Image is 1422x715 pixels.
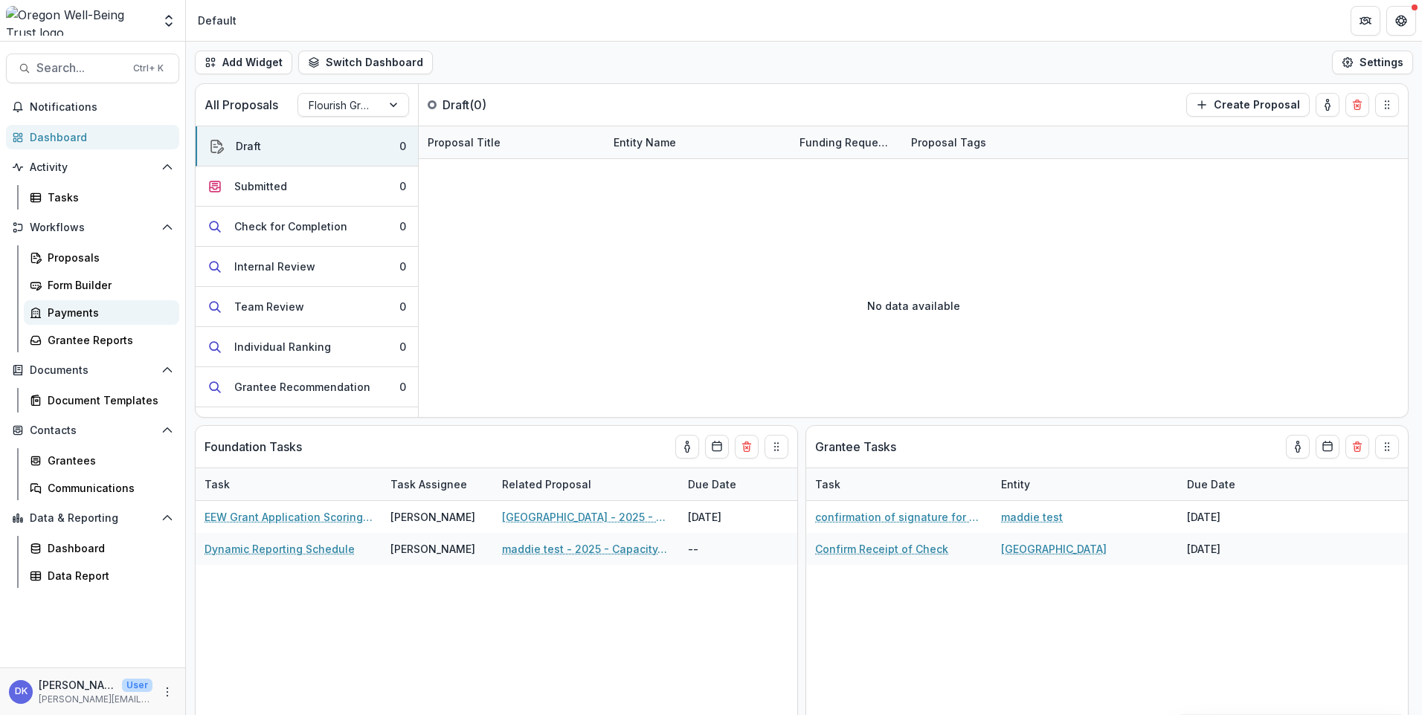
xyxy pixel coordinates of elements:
div: Submitted [234,178,287,194]
div: Proposals [48,250,167,265]
button: Drag [1375,93,1399,117]
button: Grantee Recommendation0 [196,367,418,407]
div: Proposal Title [419,126,605,158]
button: Drag [765,435,788,459]
button: Open Activity [6,155,179,179]
button: Check for Completion0 [196,207,418,247]
a: Form Builder [24,273,179,297]
div: [PERSON_NAME] [390,509,475,525]
div: Entity [992,476,1039,492]
a: maddie test [1001,509,1063,525]
div: Document Templates [48,392,167,408]
button: More [158,683,176,701]
div: Due Date [679,468,791,500]
a: Dashboard [24,536,179,560]
a: Grantees [24,448,179,473]
div: Danielle King [15,687,28,696]
a: Grantee Reports [24,328,179,352]
a: Communications [24,476,179,500]
a: Document Templates [24,388,179,412]
div: Entity [992,468,1178,500]
div: Dashboard [48,540,167,556]
a: Payments [24,300,179,325]
a: Dynamic Reporting Schedule [205,541,355,557]
button: Draft0 [196,126,418,166]
p: [PERSON_NAME][EMAIL_ADDRESS][DOMAIN_NAME] [39,693,152,706]
p: Draft ( 0 ) [443,96,554,114]
div: Grantees [48,453,167,468]
div: Grantee Reports [48,332,167,348]
div: Task [196,476,239,492]
div: Proposal Tags [902,135,995,150]
span: Search... [36,61,124,75]
div: Team Review [234,299,304,314]
div: Payments [48,305,167,320]
div: Task [806,476,849,492]
span: Data & Reporting [30,512,155,525]
img: Oregon Well-Being Trust logo [6,6,152,36]
span: Notifications [30,101,173,114]
div: 0 [399,219,406,234]
div: Task [806,468,992,500]
div: -- [679,533,791,565]
div: 0 [399,339,406,355]
div: Due Date [1178,476,1244,492]
div: Draft [236,138,261,154]
button: Calendar [705,435,729,459]
p: User [122,679,152,692]
button: Team Review0 [196,287,418,327]
button: Settings [1332,51,1413,74]
button: toggle-assigned-to-me [1286,435,1310,459]
button: Create Proposal [1186,93,1310,117]
div: Data Report [48,568,167,583]
button: Search... [6,54,179,83]
button: Individual Ranking0 [196,327,418,367]
div: Task Assignee [382,468,493,500]
div: Funding Requested [791,126,902,158]
nav: breadcrumb [192,10,242,31]
div: 0 [399,299,406,314]
a: confirmation of signature for agreement [815,509,983,525]
div: Tasks [48,190,167,205]
button: Delete card [1345,93,1369,117]
div: [DATE] [1178,533,1290,565]
span: Contacts [30,424,155,437]
div: Related Proposal [493,476,600,492]
button: Delete card [1345,435,1369,459]
p: [PERSON_NAME] [39,677,116,693]
div: Default [198,13,237,28]
div: Form Builder [48,277,167,293]
button: Partners [1351,6,1380,36]
button: Get Help [1386,6,1416,36]
button: Open Contacts [6,418,179,442]
button: Open Workflows [6,216,179,239]
div: Grantee Recommendation [234,379,370,395]
div: Task [196,468,382,500]
a: Tasks [24,185,179,210]
button: Open Documents [6,358,179,382]
span: Activity [30,161,155,174]
div: 0 [399,259,406,274]
button: Drag [1375,435,1399,459]
div: Funding Requested [791,135,902,150]
button: Submitted0 [196,166,418,207]
button: toggle-assigned-to-me [675,435,699,459]
div: [PERSON_NAME] [390,541,475,557]
button: Switch Dashboard [298,51,433,74]
a: EEW Grant Application Scoring Rubric [205,509,373,525]
button: toggle-assigned-to-me [1316,93,1339,117]
div: 0 [399,138,406,154]
button: Open entity switcher [158,6,179,36]
a: [GEOGRAPHIC_DATA] [1001,541,1107,557]
a: Proposals [24,245,179,270]
div: Due Date [679,476,745,492]
div: Proposal Tags [902,126,1088,158]
p: All Proposals [205,96,278,114]
div: Proposal Title [419,135,509,150]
